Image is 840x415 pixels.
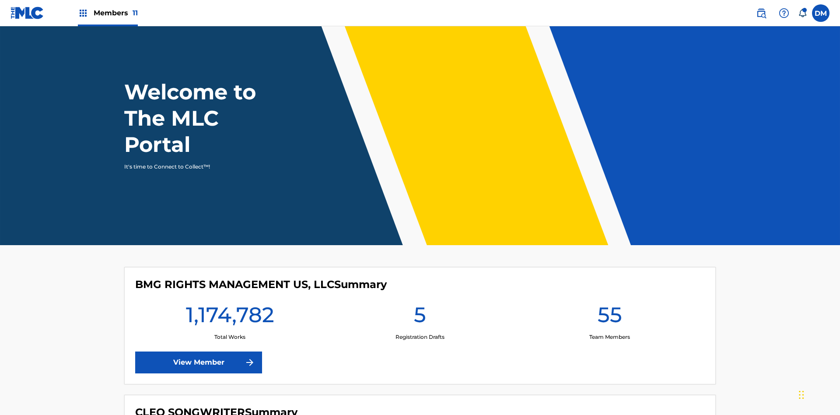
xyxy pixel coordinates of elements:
[78,8,88,18] img: Top Rightsholders
[186,302,274,333] h1: 1,174,782
[796,373,840,415] iframe: Chat Widget
[414,302,426,333] h1: 5
[245,357,255,368] img: f7272a7cc735f4ea7f67.svg
[775,4,793,22] div: Help
[10,7,44,19] img: MLC Logo
[135,278,387,291] h4: BMG RIGHTS MANAGEMENT US, LLC
[589,333,630,341] p: Team Members
[812,4,829,22] div: User Menu
[214,333,245,341] p: Total Works
[135,352,262,373] a: View Member
[779,8,789,18] img: help
[798,9,807,18] div: Notifications
[752,4,770,22] a: Public Search
[124,79,288,158] h1: Welcome to The MLC Portal
[94,8,138,18] span: Members
[124,163,276,171] p: It's time to Connect to Collect™!
[598,302,622,333] h1: 55
[799,382,804,408] div: Drag
[756,8,766,18] img: search
[395,333,444,341] p: Registration Drafts
[133,9,138,17] span: 11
